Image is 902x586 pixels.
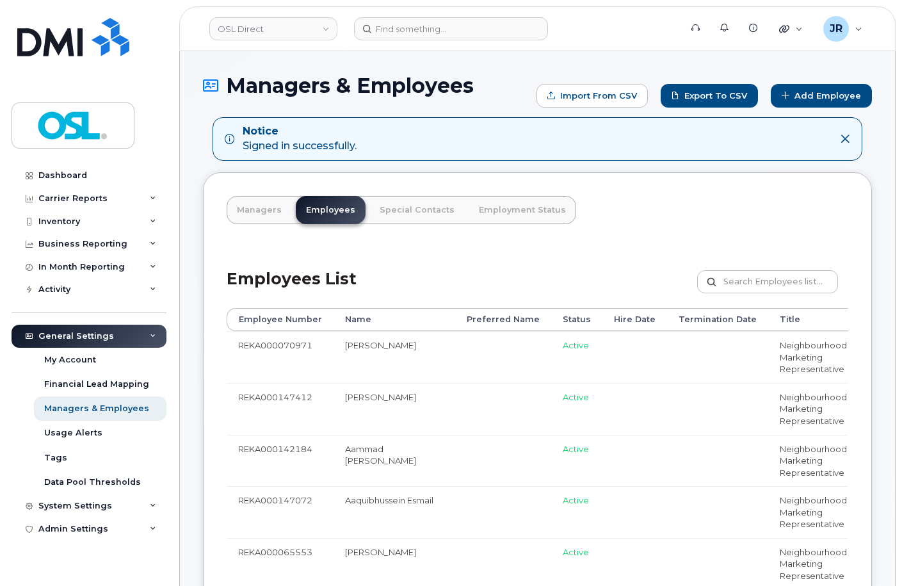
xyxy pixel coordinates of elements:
[334,435,455,487] td: Aammad [PERSON_NAME]
[227,308,334,331] th: Employee Number
[768,383,858,435] td: Neighbourhood Marketing Representative
[243,124,357,154] div: Signed in successfully.
[227,270,357,308] h2: Employees List
[227,331,334,383] td: REKA000070971
[369,196,465,224] a: Special Contacts
[667,308,768,331] th: Termination Date
[563,547,589,557] span: Active
[536,84,648,108] form: Import from CSV
[334,331,455,383] td: [PERSON_NAME]
[661,84,758,108] a: Export to CSV
[227,435,334,487] td: REKA000142184
[563,444,589,454] span: Active
[227,383,334,435] td: REKA000147412
[602,308,667,331] th: Hire Date
[771,84,872,108] a: Add Employee
[203,74,530,97] h1: Managers & Employees
[334,486,455,538] td: Aaquibhussein Esmail
[768,308,858,331] th: Title
[334,383,455,435] td: [PERSON_NAME]
[227,196,292,224] a: Managers
[243,124,357,139] strong: Notice
[296,196,366,224] a: Employees
[768,486,858,538] td: Neighbourhood Marketing Representative
[469,196,576,224] a: Employment Status
[551,308,602,331] th: Status
[334,308,455,331] th: Name
[768,435,858,487] td: Neighbourhood Marketing Representative
[455,308,551,331] th: Preferred Name
[768,331,858,383] td: Neighbourhood Marketing Representative
[563,340,589,350] span: Active
[563,392,589,402] span: Active
[563,495,589,505] span: Active
[227,486,334,538] td: REKA000147072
